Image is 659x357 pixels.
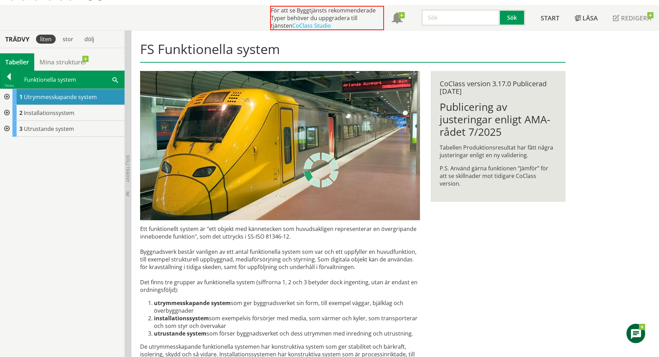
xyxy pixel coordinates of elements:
[154,330,207,337] strong: utrustande system
[154,314,420,330] li: som exempelvis försörjer med media, som värmer och kyler, som trans­porterar och som styr och öve...
[154,299,231,307] strong: utrymmesskapande system
[392,13,403,24] span: Notifikationer
[18,71,124,88] div: Funktionella system
[567,6,605,30] a: Läsa
[500,9,525,26] button: Sök
[533,6,567,30] a: Start
[421,9,500,26] input: Sök
[24,125,74,133] span: Utrustande system
[140,71,420,220] img: arlanda-express-2.jpg
[125,155,131,182] span: Dölj trädvy
[440,80,556,95] div: CoClass version 3.17.0 Publicerad [DATE]
[440,144,556,159] p: Tabellen Produktionsresultat har fått några justeringar enligt en ny validering.
[36,35,56,44] div: liten
[80,35,98,44] div: dölj
[1,35,33,43] div: Trädvy
[292,22,331,29] a: CoClass Studio
[34,53,92,71] a: Mina strukturer
[440,164,556,187] p: P.S. Använd gärna funktionen ”Jämför” för att se skillnader mot tidigare CoClass version.
[154,299,420,314] li: som ger byggnadsverket sin form, till exempel väggar, bjälklag och överbyggnader
[541,14,559,22] span: Start
[304,153,338,187] img: Laddar
[19,93,22,101] span: 1
[24,109,74,117] span: Installationssystem
[58,35,77,44] div: stor
[154,330,420,337] li: som förser byggnadsverket och dess utrymmen med inredning och utrustning.
[0,83,18,88] div: Tillbaka
[140,41,565,63] h1: FS Funktionella system
[24,93,97,101] span: Utrymmesskapande system
[605,6,659,30] a: Redigera
[621,14,651,22] span: Redigera
[19,109,22,117] span: 2
[154,314,209,322] strong: installationssystem
[440,101,556,138] h1: Publicering av justeringar enligt AMA-rådet 7/2025
[270,6,384,30] div: För att se Byggtjänsts rekommenderade Typer behöver du uppgradera till tjänsten
[583,14,598,22] span: Läsa
[112,76,118,83] span: Sök i tabellen
[19,125,22,133] span: 3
